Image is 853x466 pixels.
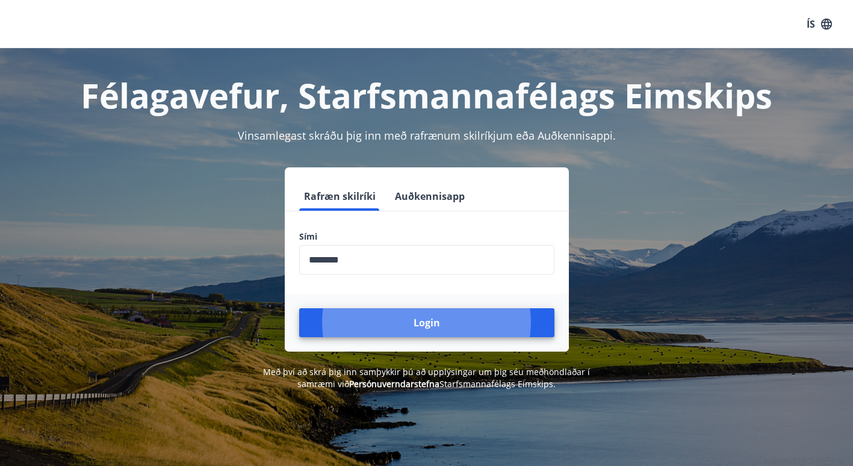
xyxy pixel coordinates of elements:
label: Sími [299,231,554,243]
button: Auðkennisapp [390,182,470,211]
button: Rafræn skilríki [299,182,380,211]
button: Login [299,308,554,337]
h1: Félagavefur, Starfsmannafélags Eimskips [14,72,839,118]
a: Persónuverndarstefna [349,378,439,390]
span: Með því að skrá þig inn samþykkir þú að upplýsingar um þig séu meðhöndlaðar í samræmi við Starfsm... [263,366,590,390]
span: Vinsamlegast skráðu þig inn með rafrænum skilríkjum eða Auðkennisappi. [238,128,616,143]
button: ÍS [800,13,839,35]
